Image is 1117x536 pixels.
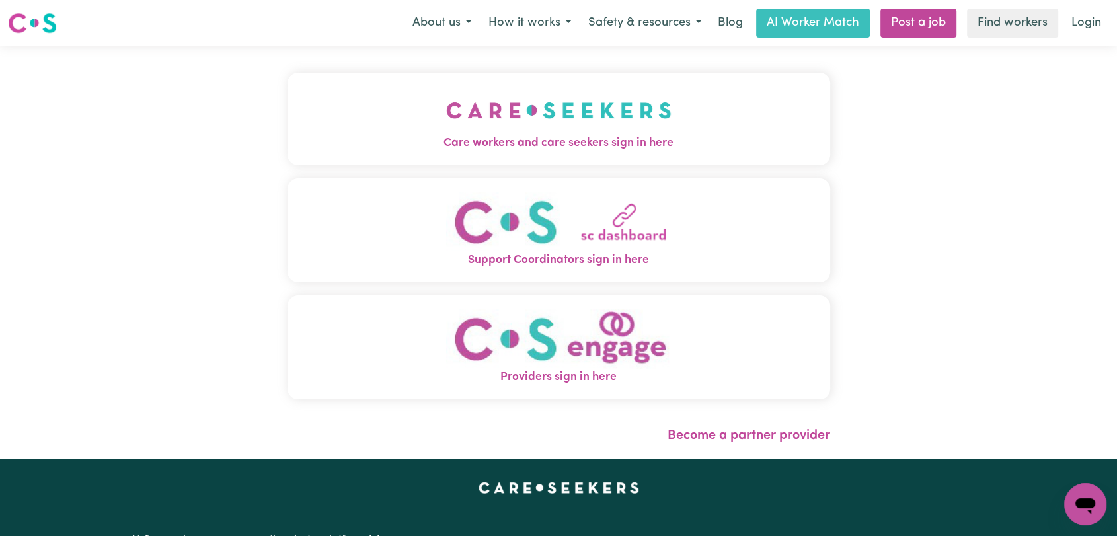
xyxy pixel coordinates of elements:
[288,73,830,165] button: Care workers and care seekers sign in here
[288,135,830,152] span: Care workers and care seekers sign in here
[710,9,751,38] a: Blog
[1064,483,1106,525] iframe: Button to launch messaging window
[580,9,710,37] button: Safety & resources
[288,369,830,386] span: Providers sign in here
[1063,9,1109,38] a: Login
[8,11,57,35] img: Careseekers logo
[967,9,1058,38] a: Find workers
[479,482,639,493] a: Careseekers home page
[288,252,830,269] span: Support Coordinators sign in here
[480,9,580,37] button: How it works
[404,9,480,37] button: About us
[756,9,870,38] a: AI Worker Match
[288,178,830,282] button: Support Coordinators sign in here
[668,429,830,442] a: Become a partner provider
[288,295,830,399] button: Providers sign in here
[8,8,57,38] a: Careseekers logo
[880,9,956,38] a: Post a job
